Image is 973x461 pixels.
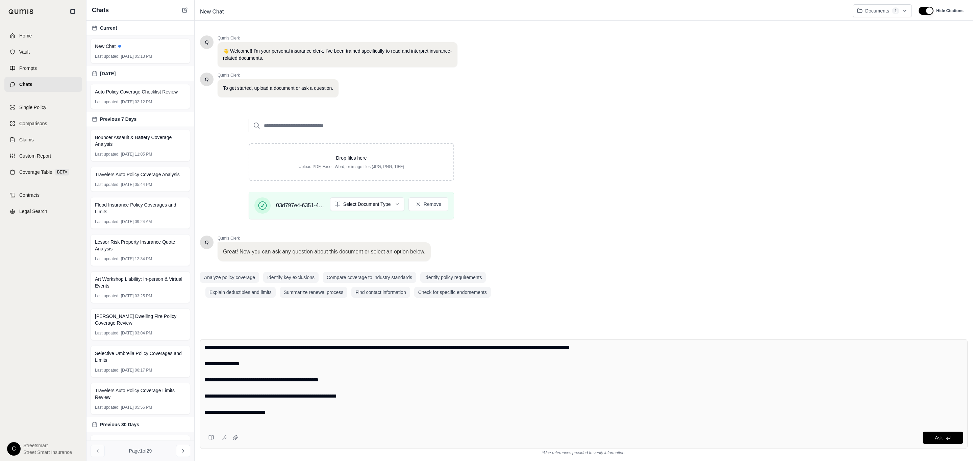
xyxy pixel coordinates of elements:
[95,330,120,336] span: Last updated:
[95,134,186,147] span: Bouncer Assault & Battery Coverage Analysis
[95,293,120,299] span: Last updated:
[121,293,152,299] span: [DATE] 03:25 PM
[121,405,152,410] span: [DATE] 05:56 PM
[4,188,82,202] a: Contracts
[19,49,30,55] span: Vault
[95,219,120,224] span: Last updated:
[95,439,186,453] span: [PERSON_NAME] Homeowners Policy Coverage Review
[181,6,189,14] button: New Chat
[19,32,32,39] span: Home
[420,272,486,283] button: Identify policy requirements
[95,239,186,252] span: Lessor Risk Property Insurance Quote Analysis
[4,61,82,76] a: Prompts
[935,435,943,440] span: Ask
[936,8,964,13] span: Hide Citations
[205,76,209,83] span: Hello
[95,201,186,215] span: Flood Insurance Policy Coverages and Limits
[4,45,82,59] a: Vault
[223,85,333,92] p: To get started, upload a document or ask a question.
[19,120,47,127] span: Comparisons
[260,164,443,169] p: Upload PDF, Excel, Word, or image files (JPG, PNG, TIFF)
[19,65,37,72] span: Prompts
[121,182,152,187] span: [DATE] 05:44 PM
[19,153,51,159] span: Custom Report
[121,330,152,336] span: [DATE] 03:04 PM
[323,272,416,283] button: Compare coverage to industry standards
[95,350,186,363] span: Selective Umbrella Policy Coverages and Limits
[4,28,82,43] a: Home
[197,6,847,17] div: Edit Title
[205,39,209,46] span: Hello
[4,77,82,92] a: Chats
[19,104,46,111] span: Single Policy
[95,43,116,50] span: New Chat
[121,54,152,59] span: [DATE] 05:13 PM
[200,272,259,283] button: Analyze policy coverage
[100,25,117,31] span: Current
[95,368,120,373] span: Last updated:
[95,313,186,326] span: [PERSON_NAME] Dwelling Fire Policy Coverage Review
[95,276,186,289] span: Art Workshop Liability: In-person & Virtual Events
[223,48,452,62] p: 👋 Welcome!! I'm your personal insurance clerk. I've been trained specifically to read and interpr...
[100,421,139,428] span: Previous 30 Days
[280,287,348,298] button: Summarize renewal process
[218,35,457,41] span: Qumis Clerk
[121,152,152,157] span: [DATE] 11:05 PM
[19,192,40,198] span: Contracts
[4,116,82,131] a: Comparisons
[260,155,443,161] p: Drop files here
[4,204,82,219] a: Legal Search
[892,7,900,14] span: 1
[4,148,82,163] a: Custom Report
[4,165,82,180] a: Coverage TableBETA
[200,449,968,456] div: *Use references provided to verify information.
[414,287,491,298] button: Check for specific endorsements
[223,248,425,256] p: Great! Now you can ask any question about this document or select an option below.
[4,132,82,147] a: Claims
[23,449,72,456] span: Street Smart Insurance
[95,99,120,105] span: Last updated:
[129,448,152,454] span: Page 1 of 29
[205,239,209,246] span: Hello
[121,256,152,262] span: [DATE] 12:34 PM
[19,81,32,88] span: Chats
[95,88,178,95] span: Auto Policy Coverage Checklist Review
[95,182,120,187] span: Last updated:
[95,256,120,262] span: Last updated:
[218,73,339,78] span: Qumis Clerk
[23,442,72,449] span: Streetsmart
[408,197,448,211] button: Remove
[8,9,34,14] img: Qumis Logo
[55,169,69,175] span: BETA
[95,54,120,59] span: Last updated:
[95,171,180,178] span: Travelers Auto Policy Coverage Analysis
[19,208,47,215] span: Legal Search
[205,287,276,298] button: Explain deductibles and limits
[351,287,410,298] button: Find contact information
[197,6,226,17] span: New Chat
[865,7,889,14] span: Documents
[263,272,319,283] button: Identify key exclusions
[19,136,34,143] span: Claims
[276,201,325,210] span: 03d797e4-6351-4901-9b50-716269ac86ca.pdf
[95,387,186,401] span: Travelers Auto Policy Coverage Limits Review
[95,405,120,410] span: Last updated:
[67,6,78,17] button: Collapse sidebar
[218,236,431,241] span: Qumis Clerk
[121,368,152,373] span: [DATE] 06:17 PM
[853,4,912,17] button: Documents1
[121,219,152,224] span: [DATE] 09:24 AM
[95,152,120,157] span: Last updated:
[121,99,152,105] span: [DATE] 02:12 PM
[92,5,109,15] span: Chats
[19,169,52,175] span: Coverage Table
[100,70,116,77] span: [DATE]
[100,116,136,123] span: Previous 7 Days
[7,442,21,456] div: C
[923,432,963,444] button: Ask
[4,100,82,115] a: Single Policy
